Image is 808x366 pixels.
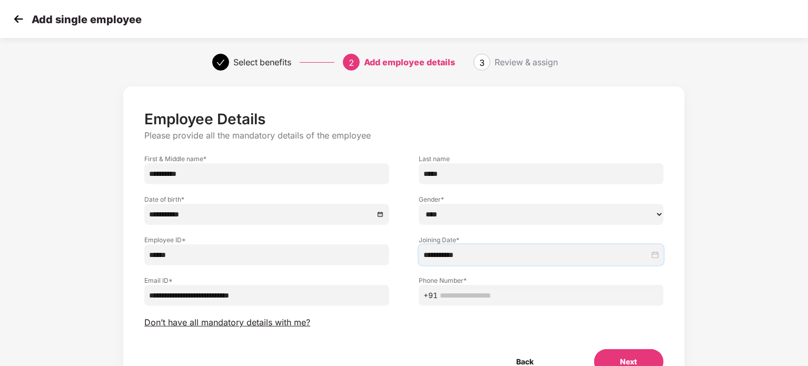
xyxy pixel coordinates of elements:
img: svg+xml;base64,PHN2ZyB4bWxucz0iaHR0cDovL3d3dy53My5vcmcvMjAwMC9zdmciIHdpZHRoPSIzMCIgaGVpZ2h0PSIzMC... [11,11,26,27]
p: Please provide all the mandatory details of the employee [144,130,663,141]
span: check [216,58,225,67]
label: Gender [419,195,664,204]
label: First & Middle name [144,154,389,163]
label: Joining Date [419,235,664,244]
span: +91 [423,290,438,301]
p: Add single employee [32,13,142,26]
p: Employee Details [144,110,663,128]
div: Add employee details [364,54,455,71]
span: 2 [349,57,354,68]
label: Employee ID [144,235,389,244]
label: Email ID [144,276,389,285]
label: Date of birth [144,195,389,204]
span: Don’t have all mandatory details with me? [144,317,310,328]
div: Select benefits [233,54,291,71]
div: Review & assign [495,54,558,71]
label: Last name [419,154,664,163]
span: 3 [479,57,485,68]
label: Phone Number [419,276,664,285]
